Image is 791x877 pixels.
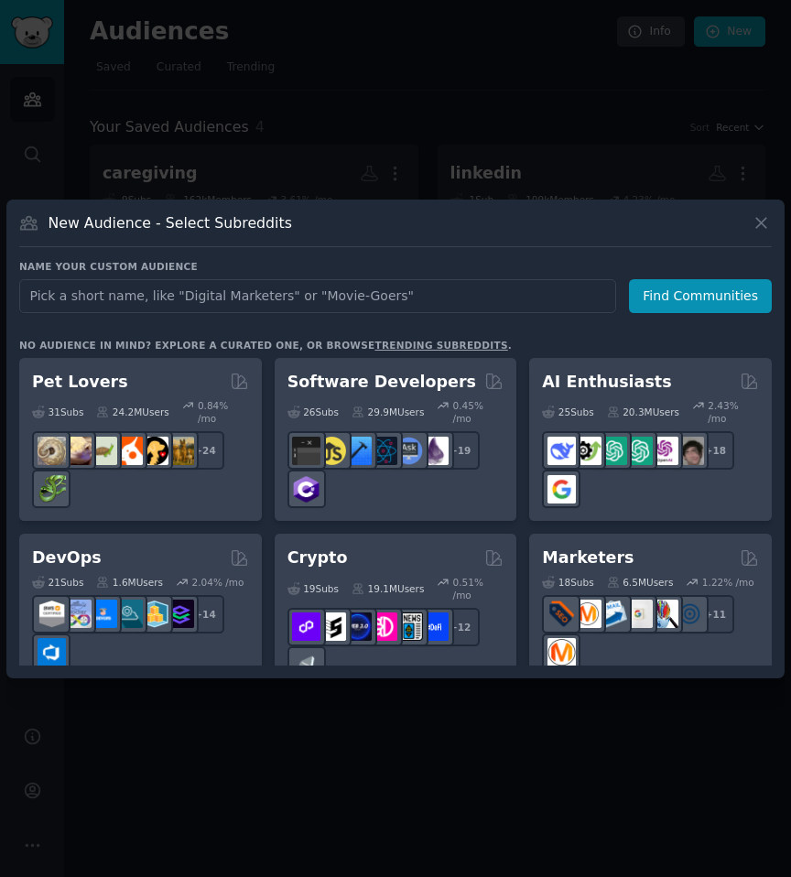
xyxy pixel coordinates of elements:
img: bigseo [547,600,576,628]
img: dogbreed [166,437,194,465]
img: Docker_DevOps [63,600,92,628]
img: defiblockchain [369,612,397,641]
img: ethstaker [318,612,346,641]
img: csharp [292,475,320,503]
img: reactnative [369,437,397,465]
div: 20.3M Users [607,399,679,425]
img: MarketingResearch [650,600,678,628]
div: 0.51 % /mo [453,576,504,601]
div: + 11 [696,595,734,633]
div: 26 Sub s [287,399,339,425]
img: AWS_Certified_Experts [38,600,66,628]
div: 2.43 % /mo [708,399,759,425]
div: 0.84 % /mo [198,399,249,425]
img: DeepSeek [547,437,576,465]
div: 21 Sub s [32,576,83,589]
img: chatgpt_prompts_ [624,437,653,465]
img: leopardgeckos [63,437,92,465]
div: + 19 [441,431,480,470]
img: PetAdvice [140,437,168,465]
h2: DevOps [32,547,102,569]
div: + 14 [186,595,224,633]
div: 1.6M Users [96,576,163,589]
button: Find Communities [629,279,772,313]
div: 0.45 % /mo [453,399,504,425]
img: AItoolsCatalog [573,437,601,465]
div: 1.22 % /mo [702,576,754,589]
img: AskComputerScience [395,437,423,465]
img: azuredevops [38,638,66,666]
div: + 12 [441,608,480,646]
img: OnlineMarketing [676,600,704,628]
h3: New Audience - Select Subreddits [49,213,292,233]
div: 19 Sub s [287,576,339,601]
h2: Crypto [287,547,348,569]
h2: AI Enthusiasts [542,371,671,394]
div: 6.5M Users [607,576,674,589]
img: googleads [624,600,653,628]
div: 29.9M Users [352,399,424,425]
h2: Pet Lovers [32,371,128,394]
img: software [292,437,320,465]
img: 0xPolygon [292,612,320,641]
h3: Name your custom audience [19,260,772,273]
div: No audience in mind? Explore a curated one, or browse . [19,339,512,352]
img: content_marketing [547,638,576,666]
div: 2.04 % /mo [192,576,244,589]
img: iOSProgramming [343,437,372,465]
div: 24.2M Users [96,399,168,425]
img: CryptoNews [395,612,423,641]
div: 25 Sub s [542,399,593,425]
div: 31 Sub s [32,399,83,425]
img: defi_ [420,612,449,641]
img: chatgpt_promptDesign [599,437,627,465]
img: cockatiel [114,437,143,465]
img: learnjavascript [318,437,346,465]
div: + 18 [696,431,734,470]
img: turtle [89,437,117,465]
div: + 24 [186,431,224,470]
img: AskMarketing [573,600,601,628]
img: elixir [420,437,449,465]
div: 18 Sub s [542,576,593,589]
input: Pick a short name, like "Digital Marketers" or "Movie-Goers" [19,279,616,313]
img: web3 [343,612,372,641]
img: OpenAIDev [650,437,678,465]
img: GoogleGeminiAI [547,475,576,503]
img: ballpython [38,437,66,465]
img: PlatformEngineers [166,600,194,628]
h2: Software Developers [287,371,476,394]
img: ArtificalIntelligence [676,437,704,465]
img: aws_cdk [140,600,168,628]
img: platformengineering [114,600,143,628]
h2: Marketers [542,547,634,569]
img: herpetology [38,475,66,503]
img: DevOpsLinks [89,600,117,628]
img: ethfinance [292,651,320,679]
div: 19.1M Users [352,576,424,601]
a: trending subreddits [374,340,507,351]
img: Emailmarketing [599,600,627,628]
